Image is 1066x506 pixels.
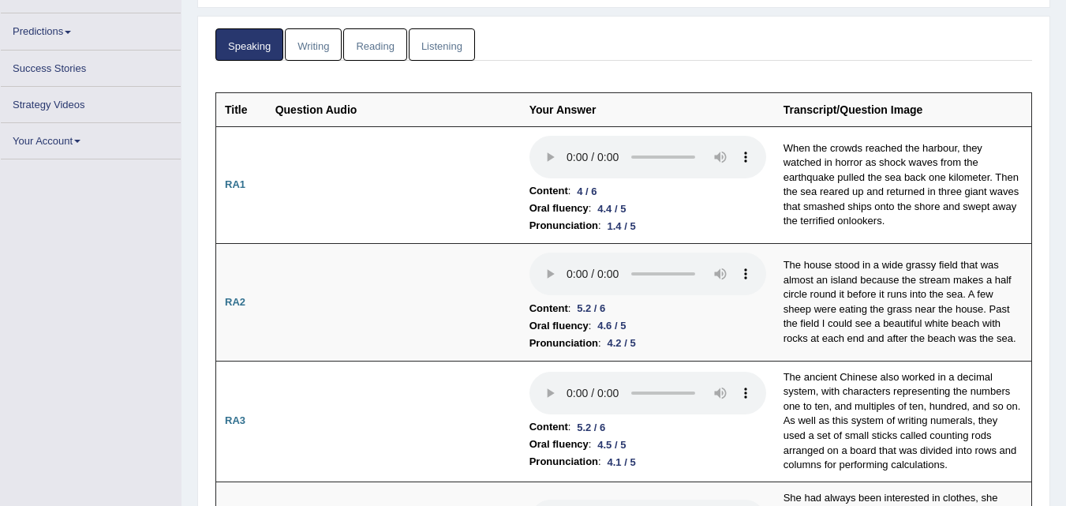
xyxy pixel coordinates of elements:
[775,92,1032,126] th: Transcript/Question Image
[1,13,181,44] a: Predictions
[1,87,181,118] a: Strategy Videos
[529,300,568,317] b: Content
[775,244,1032,362] td: The house stood in a wide grassy field that was almost an island because the stream makes a half ...
[529,335,766,352] li: :
[775,126,1032,244] td: When the crowds reached the harbour, they watched in horror as shock waves from the earthquake pu...
[216,92,267,126] th: Title
[529,182,766,200] li: :
[215,28,283,61] a: Speaking
[267,92,521,126] th: Question Audio
[570,300,612,317] div: 5.2 / 6
[225,296,245,308] b: RA2
[225,414,245,426] b: RA3
[529,453,598,470] b: Pronunciation
[529,317,766,335] li: :
[570,183,603,200] div: 4 / 6
[529,217,598,234] b: Pronunciation
[521,92,775,126] th: Your Answer
[343,28,406,61] a: Reading
[1,51,181,81] a: Success Stories
[529,436,766,453] li: :
[529,217,766,234] li: :
[601,454,642,470] div: 4.1 / 5
[529,200,589,217] b: Oral fluency
[529,418,568,436] b: Content
[529,453,766,470] li: :
[529,335,598,352] b: Pronunciation
[591,201,632,217] div: 4.4 / 5
[225,178,245,190] b: RA1
[591,437,632,453] div: 4.5 / 5
[570,419,612,436] div: 5.2 / 6
[285,28,342,61] a: Writing
[409,28,475,61] a: Listening
[775,361,1032,482] td: The ancient Chinese also worked in a decimal system, with characters representing the numbers one...
[529,182,568,200] b: Content
[529,200,766,217] li: :
[591,317,632,334] div: 4.6 / 5
[529,418,766,436] li: :
[1,123,181,154] a: Your Account
[601,218,642,234] div: 1.4 / 5
[529,317,589,335] b: Oral fluency
[601,335,642,351] div: 4.2 / 5
[529,436,589,453] b: Oral fluency
[529,300,766,317] li: :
